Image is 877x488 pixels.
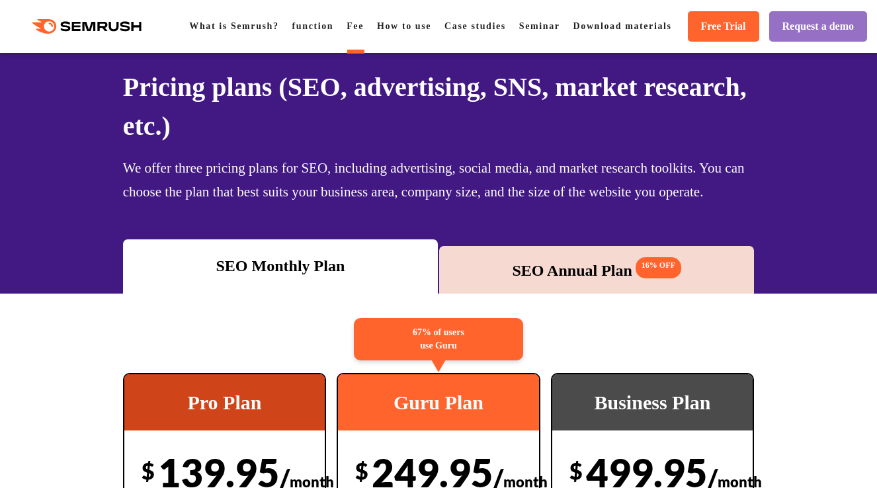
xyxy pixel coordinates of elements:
font: SEO Monthly Plan [216,257,345,274]
font: Guru Plan [394,391,483,413]
font: Free Trial [701,20,746,32]
font: Pricing plans (SEO, advertising, SNS, market research, etc.) [123,72,747,141]
a: Fee [347,21,364,31]
a: Seminar [519,21,560,31]
font: $ [569,457,583,484]
font: Business Plan [595,391,711,413]
font: $ [142,457,155,484]
a: Case studies [444,21,506,31]
a: How to use [377,21,431,31]
font: 67% of users [413,327,464,337]
font: Pro Plan [188,391,262,413]
a: Request a demo [769,11,867,42]
a: Free Trial [688,11,759,42]
font: Request a demo [782,20,854,32]
a: What is Semrush? [189,21,278,31]
a: function [292,21,334,31]
font: SEO Annual Plan [512,262,632,279]
font: 16% OFF [642,261,675,270]
font: We offer three pricing plans for SEO, including advertising, social media, and market research to... [123,160,745,200]
a: Download materials [573,21,672,31]
font: use Guru [420,341,457,350]
font: $ [355,457,368,484]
